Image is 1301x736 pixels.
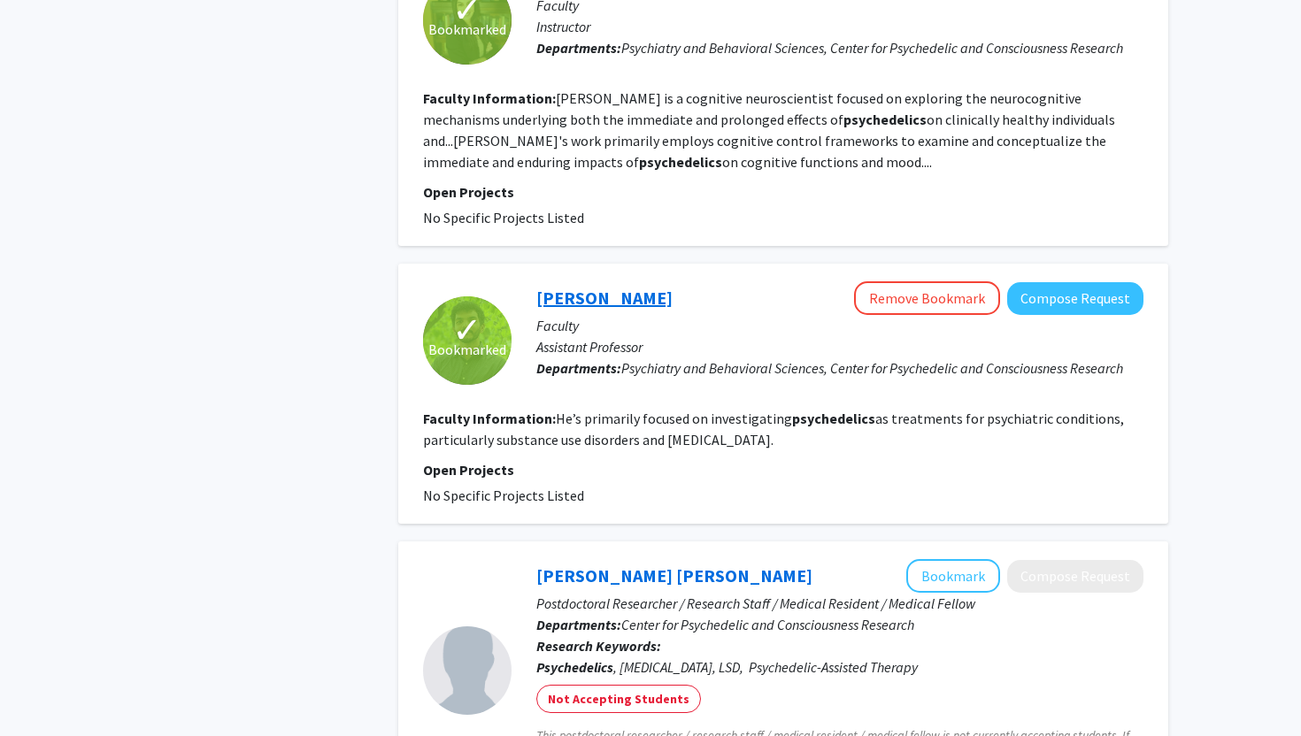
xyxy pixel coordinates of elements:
[536,39,621,57] b: Departments:
[639,153,722,171] b: psychedelics
[452,321,482,339] span: ✓
[854,281,1000,315] button: Remove Bookmark
[536,16,1143,37] p: Instructor
[536,656,1143,678] div: , [MEDICAL_DATA], LSD, Psychedelic-Assisted Therapy
[423,181,1143,203] p: Open Projects
[536,336,1143,357] p: Assistant Professor
[423,89,1115,171] fg-read-more: [PERSON_NAME] is a cognitive neuroscientist focused on exploring the neurocognitive mechanisms un...
[423,89,556,107] b: Faculty Information:
[536,658,613,676] b: Psychedelics
[423,410,556,427] b: Faculty Information:
[906,559,1000,593] button: Add Matthew Nielsen Dick to Bookmarks
[621,359,1123,377] span: Psychiatry and Behavioral Sciences, Center for Psychedelic and Consciousness Research
[428,19,506,40] span: Bookmarked
[792,410,875,427] b: psychedelics
[452,1,482,19] span: ✓
[423,410,1124,448] fg-read-more: He’s primarily focused on investigating as treatments for psychiatric conditions, particularly su...
[423,487,584,504] span: No Specific Projects Listed
[536,287,673,309] a: [PERSON_NAME]
[536,593,1143,614] p: Postdoctoral Researcher / Research Staff / Medical Resident / Medical Fellow
[536,616,621,633] b: Departments:
[428,339,506,360] span: Bookmarked
[536,359,621,377] b: Departments:
[1007,282,1143,315] button: Compose Request to Sandeep Nayak
[536,315,1143,336] p: Faculty
[621,39,1123,57] span: Psychiatry and Behavioral Sciences, Center for Psychedelic and Consciousness Research
[536,637,661,655] b: Research Keywords:
[536,685,701,713] mat-chip: Not Accepting Students
[536,564,812,586] a: [PERSON_NAME] [PERSON_NAME]
[423,209,584,226] span: No Specific Projects Listed
[621,616,914,633] span: Center for Psychedelic and Consciousness Research
[13,656,75,723] iframe: Chat
[843,111,927,128] b: psychedelics
[1007,560,1143,593] button: Compose Request to Matthew Nielsen Dick
[423,459,1143,480] p: Open Projects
